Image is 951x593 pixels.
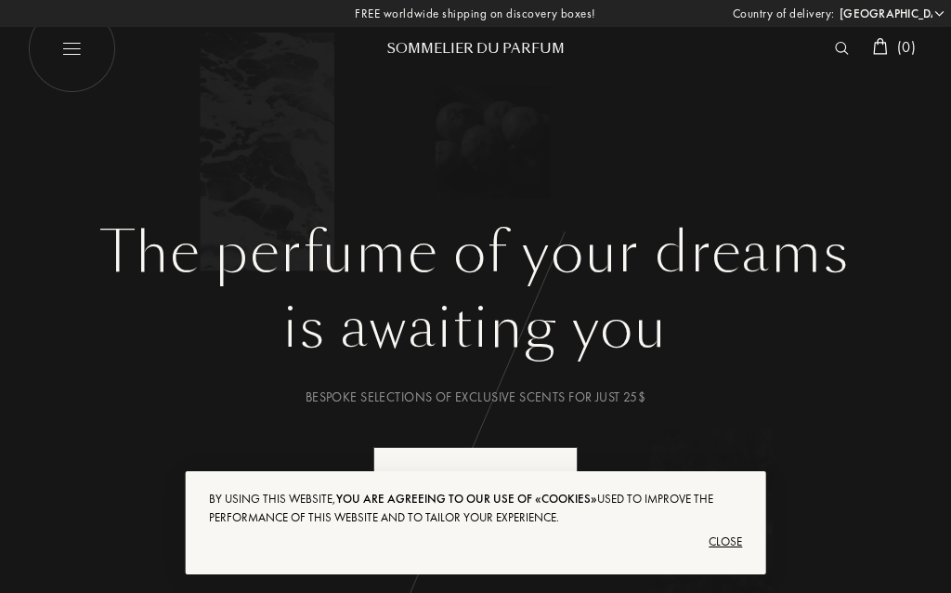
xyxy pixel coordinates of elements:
div: Bespoke selections of exclusive scents for just 25$ [42,388,909,407]
img: search_icn_white.svg [835,42,849,55]
div: Close [209,527,743,557]
div: Sommelier du Parfum [364,39,587,59]
h1: The perfume of your dreams [42,219,909,286]
span: you are agreeing to our use of «cookies» [336,491,597,507]
div: is awaiting you [42,286,909,370]
a: Find your scentanimation [359,447,592,509]
div: By using this website, used to improve the performance of this website and to tailor your experie... [209,490,743,527]
span: ( 0 ) [897,37,916,57]
div: Find your scent [373,447,578,509]
img: cart_white.svg [873,38,888,55]
img: burger_white.png [28,5,116,93]
div: animation [532,459,569,496]
span: Country of delivery: [733,5,835,23]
